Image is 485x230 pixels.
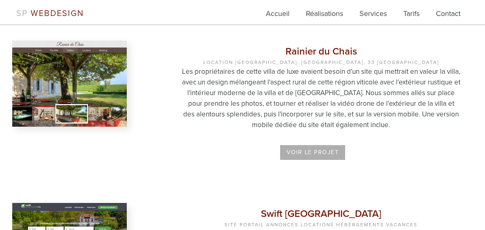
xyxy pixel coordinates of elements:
[182,221,460,229] span: Site Portail Annonces Locations Hébergements Vacances
[12,41,127,127] img: Rainier du Chais
[16,9,84,18] a: SP WEBDESIGN
[182,209,460,229] h3: Swift [GEOGRAPHIC_DATA]
[436,8,460,25] a: Contact
[31,9,84,18] span: WEBDESIGN
[403,8,420,25] a: Tarifs
[266,8,290,25] a: Accueil
[182,47,460,66] h3: Rainier du Chais
[359,8,387,25] a: Services
[182,58,460,66] span: Location [GEOGRAPHIC_DATA], [GEOGRAPHIC_DATA], 33 [GEOGRAPHIC_DATA]
[182,66,460,130] p: Les propriétaires de cette villa de luxe avaient besoin d'un site qui mettrait en valeur la villa...
[280,145,345,160] a: Voir le projet
[306,8,343,25] a: Réalisations
[16,9,28,18] span: SP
